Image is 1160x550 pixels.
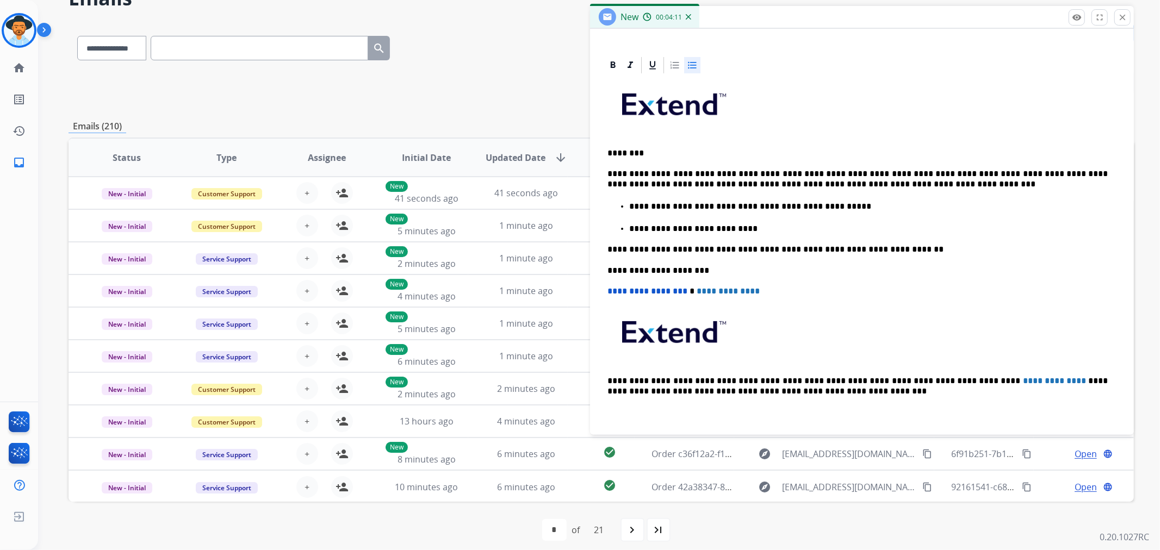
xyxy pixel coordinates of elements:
p: New [386,246,408,257]
span: New - Initial [102,482,152,493]
span: 4 minutes ago [398,290,456,302]
span: Service Support [196,253,258,265]
span: + [305,186,309,199]
mat-icon: person_add [336,480,349,493]
span: 6 minutes ago [497,481,555,493]
div: Bold [605,57,621,73]
p: Emails (210) [69,120,126,133]
mat-icon: person_add [336,252,349,265]
div: of [572,523,580,536]
span: Open [1075,447,1097,460]
mat-icon: check_circle [603,479,616,492]
div: Italic [622,57,638,73]
img: avatar [4,15,34,46]
span: + [305,349,309,362]
span: New - Initial [102,286,152,297]
span: Service Support [196,449,258,460]
mat-icon: history [13,124,26,137]
span: + [305,252,309,265]
mat-icon: content_copy [922,449,932,459]
span: 41 seconds ago [494,187,558,199]
span: 10 minutes ago [395,481,458,493]
span: + [305,284,309,297]
p: New [386,344,408,355]
span: 1 minute ago [499,252,553,264]
span: New - Initial [102,221,152,232]
span: New - Initial [102,449,152,460]
mat-icon: language [1103,449,1113,459]
span: 6f91b251-7b19-44cb-be10-913afc09c424 [952,448,1115,460]
span: 6 minutes ago [497,448,555,460]
span: 00:04:11 [656,13,682,22]
span: + [305,447,309,460]
span: 5 minutes ago [398,323,456,335]
span: Service Support [196,318,258,330]
button: + [296,378,318,399]
span: Initial Date [402,151,451,164]
span: 4 minutes ago [497,415,555,427]
span: 92161541-c683-4871-879e-12c6e9f0d680 [952,481,1116,493]
span: 8 minutes ago [398,453,456,465]
button: + [296,312,318,334]
button: + [296,215,318,236]
span: 2 minutes ago [398,388,456,400]
span: New - Initial [102,253,152,265]
p: New [386,311,408,322]
span: Open [1075,480,1097,493]
div: Bullet List [684,57,700,73]
mat-icon: person_add [336,284,349,297]
span: + [305,382,309,395]
mat-icon: person_add [336,415,349,428]
button: + [296,476,318,498]
mat-icon: person_add [336,382,349,395]
button: + [296,345,318,367]
mat-icon: explore [758,480,771,493]
mat-icon: person_add [336,349,349,362]
p: New [386,214,408,224]
span: Order c36f12a2-f124-48de-be79-fc3ad571af6e [652,448,838,460]
mat-icon: person_add [336,317,349,330]
mat-icon: search [373,42,386,55]
span: Customer Support [191,416,262,428]
mat-icon: navigate_next [626,523,639,536]
span: Service Support [196,351,258,362]
span: Service Support [196,286,258,297]
span: [EMAIL_ADDRESS][DOMAIN_NAME] [782,480,916,493]
span: 1 minute ago [499,350,553,362]
mat-icon: arrow_downward [554,151,567,164]
mat-icon: content_copy [1022,482,1032,492]
span: Customer Support [191,384,262,395]
mat-icon: check_circle [603,446,616,459]
button: + [296,247,318,269]
button: + [296,182,318,204]
mat-icon: content_copy [1022,449,1032,459]
mat-icon: person_add [336,219,349,232]
mat-icon: person_add [336,186,349,199]
button: + [296,410,318,432]
span: 13 hours ago [400,415,454,427]
mat-icon: close [1118,12,1127,22]
span: New - Initial [102,351,152,362]
p: New [386,279,408,290]
span: [EMAIL_ADDRESS][DOMAIN_NAME] [782,447,916,460]
span: 6 minutes ago [398,355,456,367]
span: New - Initial [102,318,152,330]
span: 2 minutes ago [398,258,456,270]
span: 5 minutes ago [398,225,456,237]
span: New - Initial [102,188,152,199]
mat-icon: fullscreen [1095,12,1105,22]
span: Service Support [196,482,258,493]
mat-icon: content_copy [922,482,932,492]
span: New [621,11,638,23]
span: + [305,317,309,330]
p: New [386,442,408,453]
span: Customer Support [191,221,262,232]
button: + [296,443,318,465]
mat-icon: person_add [336,447,349,460]
mat-icon: language [1103,482,1113,492]
mat-icon: remove_red_eye [1072,12,1082,22]
span: + [305,480,309,493]
mat-icon: home [13,61,26,74]
span: 41 seconds ago [395,192,458,204]
span: New - Initial [102,384,152,395]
